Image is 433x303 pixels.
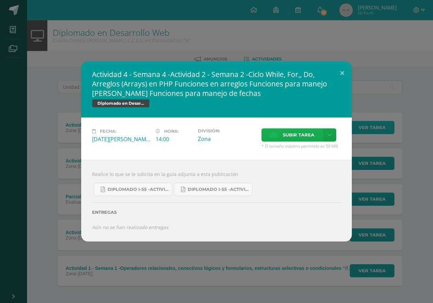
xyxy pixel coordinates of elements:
[283,129,314,141] span: Subir tarea
[92,99,150,107] span: Diplomado en Desarrollo Web
[108,187,168,192] span: Diplomado I-S5 -Actividad 4-4TO BACO-IV Unidad.pdf
[100,129,116,134] span: Fecha:
[92,224,168,230] i: Aún no se han realizado entregas
[92,210,341,215] label: Entregas
[92,135,150,143] div: [DATE][PERSON_NAME]
[92,70,341,98] h2: Actividad 4 - Semana 4 -Actividad 2 - Semana 2 -Ciclo While, For,, Do, Arreglos (Arrays) en PHP F...
[198,128,256,133] label: División:
[164,129,179,134] span: Hora:
[188,187,249,192] span: Diplomado I-S5 -Actividad 4-4TO BACO-IV Unidad.pdf
[261,143,341,149] span: * El tamaño máximo permitido es 50 MB
[94,183,172,196] a: Diplomado I-S5 -Actividad 4-4TO BACO-IV Unidad.pdf
[174,183,252,196] a: Diplomado I-S5 -Actividad 4-4TO BACO-IV Unidad.pdf
[156,135,192,143] div: 14:00
[333,61,352,84] button: Close (Esc)
[81,160,352,241] div: Realice lo que se le solicita en la guía adjunta a esta publicación
[198,135,256,143] div: Zona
